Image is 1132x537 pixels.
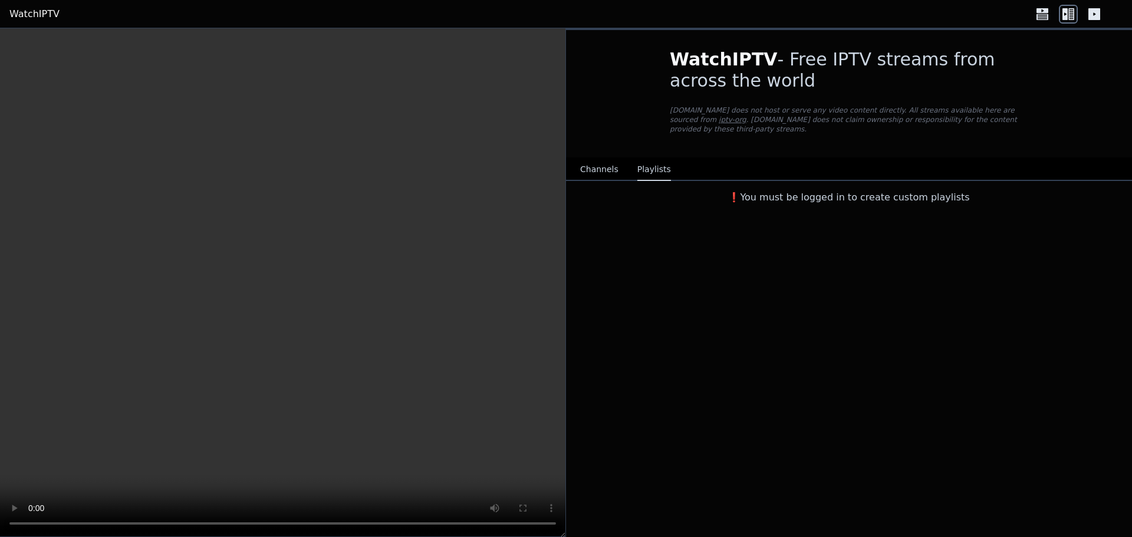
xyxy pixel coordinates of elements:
p: [DOMAIN_NAME] does not host or serve any video content directly. All streams available here are s... [670,106,1028,134]
a: WatchIPTV [9,7,60,21]
button: Channels [580,159,618,181]
a: iptv-org [719,116,746,124]
span: WatchIPTV [670,49,778,70]
h3: ❗️You must be logged in to create custom playlists [651,190,1047,205]
button: Playlists [637,159,671,181]
h1: - Free IPTV streams from across the world [670,49,1028,91]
